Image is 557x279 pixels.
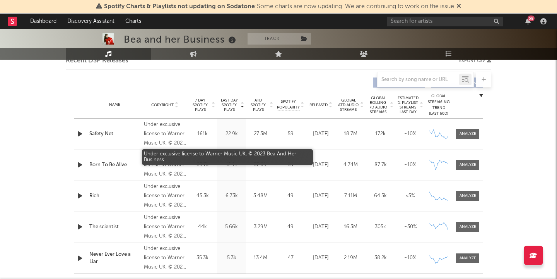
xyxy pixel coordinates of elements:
div: 6.73k [219,192,244,200]
button: Track [248,33,296,45]
span: Copyright [151,103,174,107]
a: Never Ever Love a Liar [89,251,140,266]
div: 22.9k [219,130,244,138]
div: 5.66k [219,223,244,231]
div: 45.3k [190,192,215,200]
div: 4.74M [338,161,364,169]
a: Discovery Assistant [62,14,120,29]
div: 12.1k [219,161,244,169]
div: 49 [277,223,304,231]
span: Spotify Popularity [277,99,300,110]
a: The scientist [89,223,140,231]
div: Name [89,102,140,108]
span: Dismiss [456,3,461,10]
div: 58 [528,15,535,21]
div: 172k [367,130,393,138]
div: 161k [190,130,215,138]
span: : Some charts are now updating. We are continuing to work on the issue [104,3,454,10]
span: Global Rolling 7D Audio Streams [367,96,389,114]
div: 27.3M [248,130,273,138]
span: Released [309,103,328,107]
div: Under exclusive license to Warner Music UK, © 2024 Bea and her Business [144,120,186,148]
div: 2.19M [338,254,364,262]
div: 35.3k [190,254,215,262]
button: 58 [525,18,531,24]
span: Global ATD Audio Streams [338,98,359,112]
div: 54 [277,161,304,169]
div: 18.7M [338,130,364,138]
div: 3.48M [248,192,273,200]
div: [DATE] [308,223,334,231]
a: Rich [89,192,140,200]
div: 16.3M [338,223,364,231]
span: ATD Spotify Plays [248,98,268,112]
div: ~ 10 % [397,254,423,262]
div: ~ 10 % [397,130,423,138]
div: ~ 30 % [397,223,423,231]
div: Bea and her Business [124,33,238,46]
div: Under exclusive license to Warner Music UK, © 2025 Bea and her Business [144,213,186,241]
div: [DATE] [308,192,334,200]
a: Dashboard [25,14,62,29]
div: 13.4M [248,254,273,262]
div: [DATE] [308,254,334,262]
div: Under exclusive license to Warner Music UK, © 2023 Bea And Her Business [144,151,186,179]
div: 38.2k [367,254,393,262]
div: 37.6M [248,161,273,169]
span: Recent DSP Releases [66,56,128,65]
div: 305k [367,223,393,231]
div: 64.5k [367,192,393,200]
div: 7.11M [338,192,364,200]
a: Safety Net [89,130,140,138]
button: Export CSV [459,59,491,63]
span: 7 Day Spotify Plays [190,98,210,112]
a: Charts [120,14,147,29]
input: Search for artists [387,17,503,26]
span: Spotify Charts & Playlists not updating on Sodatone [104,3,255,10]
div: 49 [277,192,304,200]
div: [DATE] [308,130,334,138]
div: ~ 10 % [397,161,423,169]
div: Global Streaming Trend (Last 60D) [427,93,450,117]
div: 47 [277,254,304,262]
a: Born To Be Alive [89,161,140,169]
div: 85.7k [190,161,215,169]
div: <5% [397,192,423,200]
input: Search by song name or URL [378,77,459,83]
div: Under exclusive license to Warner Music UK, © 2025 Bea and her Business [144,182,186,210]
div: Under exclusive license to Warner Music UK, © 2023 Bea and her Business [144,244,186,272]
div: 44k [190,223,215,231]
span: Last Day Spotify Plays [219,98,239,112]
div: 59 [277,130,304,138]
div: 5.3k [219,254,244,262]
span: Estimated % Playlist Streams Last Day [397,96,419,114]
div: 3.29M [248,223,273,231]
div: [DATE] [308,161,334,169]
div: 87.7k [367,161,393,169]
